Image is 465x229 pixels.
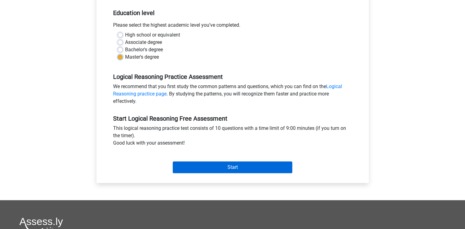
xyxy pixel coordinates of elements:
input: Start [173,161,292,173]
label: High school or equivalent [125,31,180,39]
label: Bachelor's degree [125,46,163,53]
h5: Education level [113,7,352,19]
label: Master's degree [125,53,159,61]
label: Associate degree [125,39,162,46]
h5: Start Logical Reasoning Free Assessment [113,115,352,122]
h5: Logical Reasoning Practice Assessment [113,73,352,80]
div: Please select the highest academic level you’ve completed. [108,21,357,31]
div: We recommend that you first study the common patterns and questions, which you can find on the . ... [108,83,357,107]
div: This logical reasoning practice test consists of 10 questions with a time limit of 9:00 minutes (... [108,125,357,149]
